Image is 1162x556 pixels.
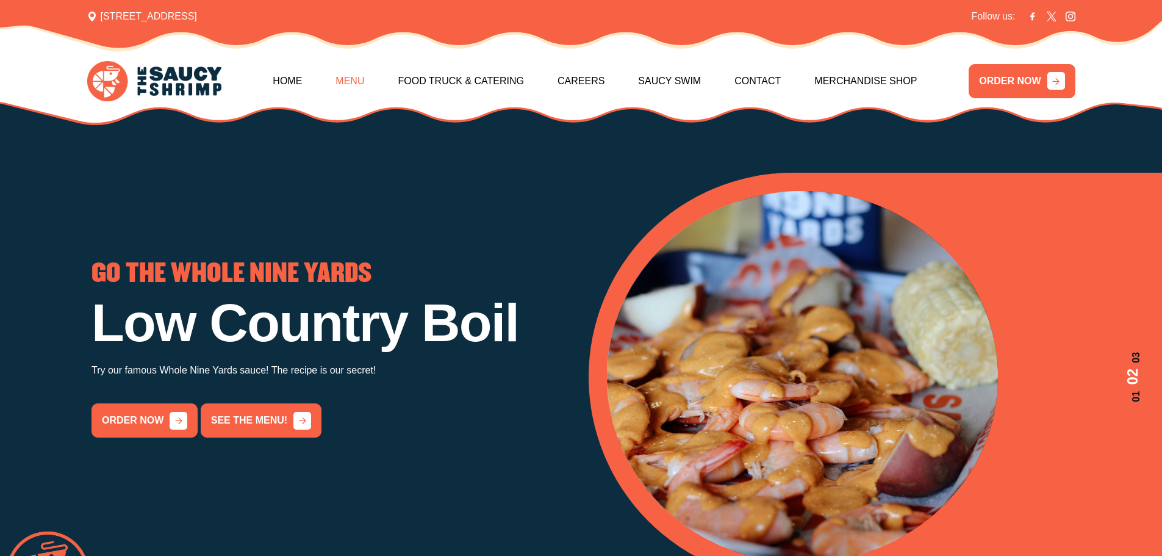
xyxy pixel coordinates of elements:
[91,362,574,379] p: Try our famous Whole Nine Yards sauce! The recipe is our secret!
[91,262,574,438] div: 2 / 3
[1122,369,1144,385] span: 02
[638,55,701,107] a: Saucy Swim
[969,64,1075,98] a: ORDER NOW
[91,403,198,438] a: order now
[91,262,371,286] span: GO THE WHOLE NINE YARDS
[91,296,574,350] h1: Low Country Boil
[1122,391,1144,402] span: 01
[1122,352,1144,363] span: 03
[335,55,364,107] a: Menu
[87,61,221,102] img: logo
[734,55,781,107] a: Contact
[87,9,197,24] span: [STREET_ADDRESS]
[201,403,321,438] a: See the menu!
[814,55,917,107] a: Merchandise Shop
[398,55,524,107] a: Food Truck & Catering
[273,55,302,107] a: Home
[558,55,604,107] a: Careers
[971,9,1015,24] span: Follow us:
